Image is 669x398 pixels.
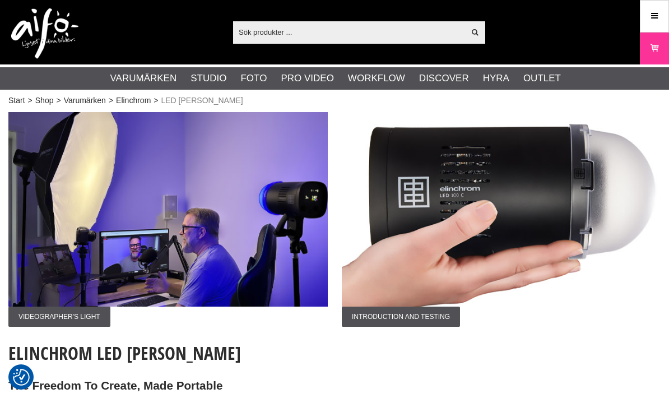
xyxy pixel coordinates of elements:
[523,71,561,86] a: Outlet
[35,95,54,107] a: Shop
[342,307,460,327] span: INTRODUCTION AND TESTING
[56,95,61,107] span: >
[13,369,30,386] img: Revisit consent button
[8,378,661,394] h2: The Freedom To Create, Made Portable
[161,95,243,107] span: LED [PERSON_NAME]
[110,71,177,86] a: Varumärken
[154,95,158,107] span: >
[348,71,405,86] a: Workflow
[116,95,151,107] a: Elinchrom
[8,112,328,327] a: Annons:001 ban-elin-led100c-006.jpgVIDEOGRAPHER'S LIGHT
[11,8,78,59] img: logo.png
[64,95,106,107] a: Varumärken
[191,71,226,86] a: Studio
[240,71,267,86] a: Foto
[342,112,661,307] img: Annons:002 ban-elin-led100c-009.jpg
[342,112,661,327] a: Annons:002 ban-elin-led100c-009.jpgINTRODUCTION AND TESTING
[8,112,328,307] img: Annons:001 ban-elin-led100c-006.jpg
[8,307,110,327] span: VIDEOGRAPHER'S LIGHT
[8,341,661,365] h1: Elinchrom LED [PERSON_NAME]
[28,95,32,107] span: >
[233,24,464,40] input: Sök produkter ...
[483,71,509,86] a: Hyra
[281,71,333,86] a: Pro Video
[109,95,113,107] span: >
[419,71,469,86] a: Discover
[13,367,30,387] button: Samtyckesinställningar
[8,95,25,107] a: Start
